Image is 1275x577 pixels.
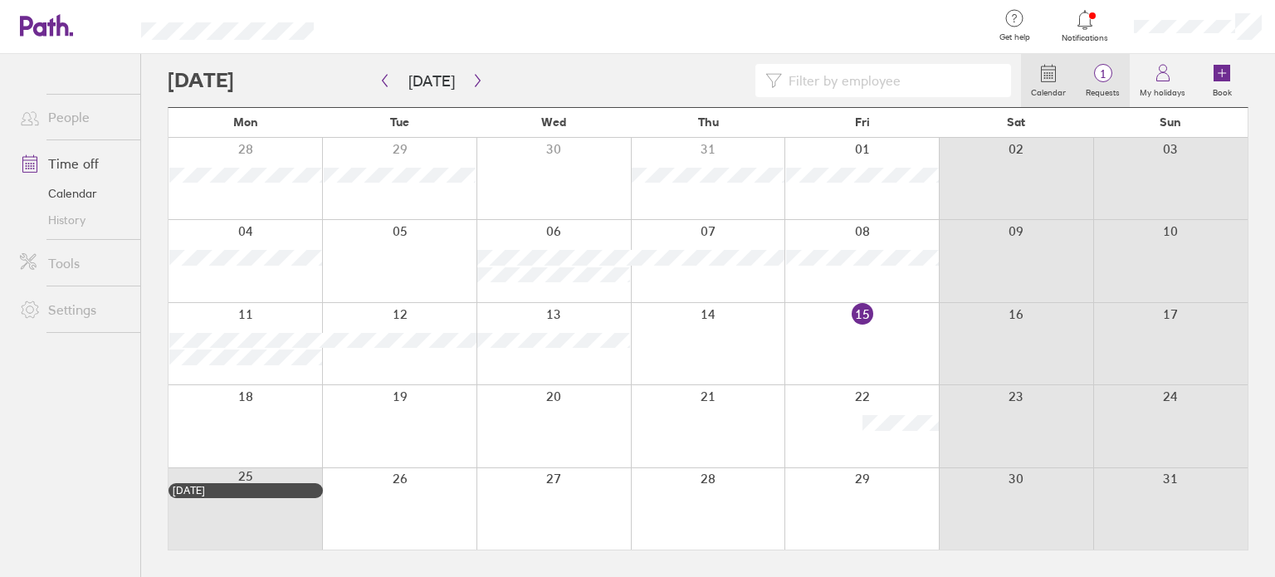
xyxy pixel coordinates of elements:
[7,100,140,134] a: People
[1130,54,1195,107] a: My holidays
[233,115,258,129] span: Mon
[1130,83,1195,98] label: My holidays
[395,67,468,95] button: [DATE]
[1076,67,1130,81] span: 1
[782,65,1001,96] input: Filter by employee
[1021,54,1076,107] a: Calendar
[1076,54,1130,107] a: 1Requests
[7,147,140,180] a: Time off
[7,207,140,233] a: History
[1058,33,1112,43] span: Notifications
[1007,115,1025,129] span: Sat
[855,115,870,129] span: Fri
[1058,8,1112,43] a: Notifications
[1203,83,1242,98] label: Book
[1195,54,1248,107] a: Book
[988,32,1042,42] span: Get help
[390,115,409,129] span: Tue
[7,293,140,326] a: Settings
[1160,115,1181,129] span: Sun
[7,180,140,207] a: Calendar
[1021,83,1076,98] label: Calendar
[698,115,719,129] span: Thu
[541,115,566,129] span: Wed
[1076,83,1130,98] label: Requests
[173,485,319,496] div: [DATE]
[7,247,140,280] a: Tools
